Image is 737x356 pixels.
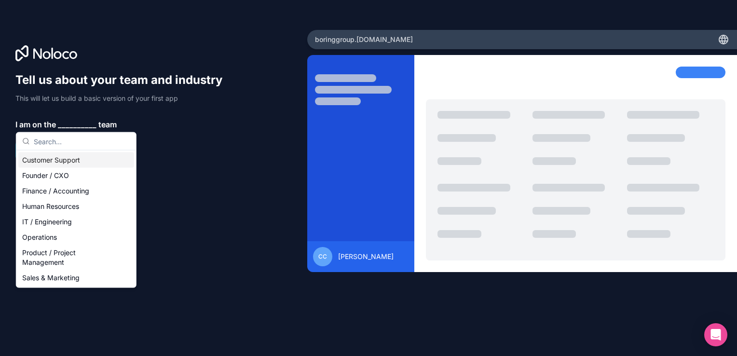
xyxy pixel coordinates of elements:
div: Product / Project Management [18,245,134,270]
span: __________ [58,119,96,130]
div: Sales & Marketing [18,270,134,286]
input: Search... [34,133,130,150]
div: Operations [18,230,134,245]
div: Open Intercom Messenger [704,323,727,346]
span: team [98,119,117,130]
span: I am on the [15,119,56,130]
div: IT / Engineering [18,214,134,230]
div: Customer Support [18,152,134,168]
div: Finance / Accounting [18,183,134,199]
div: Suggestions [16,151,136,288]
span: boringgroup .[DOMAIN_NAME] [315,35,413,44]
p: This will let us build a basic version of your first app [15,94,232,103]
span: [PERSON_NAME] [338,252,394,261]
span: CC [318,253,327,260]
div: Founder / CXO [18,168,134,183]
h1: Tell us about your team and industry [15,72,232,88]
div: Human Resources [18,199,134,214]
